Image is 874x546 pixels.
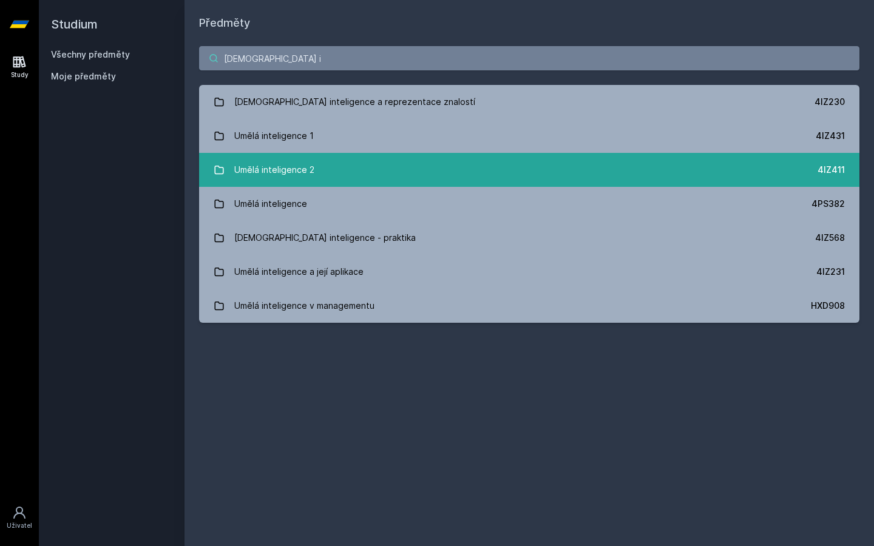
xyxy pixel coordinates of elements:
[234,192,307,216] div: Umělá inteligence
[199,153,859,187] a: Umělá inteligence 2 4IZ411
[199,289,859,323] a: Umělá inteligence v managementu HXD908
[199,187,859,221] a: Umělá inteligence 4PS382
[51,49,130,59] a: Všechny předměty
[51,70,116,83] span: Moje předměty
[818,164,845,176] div: 4IZ411
[816,266,845,278] div: 4IZ231
[2,49,36,86] a: Study
[199,15,859,32] h1: Předměty
[199,85,859,119] a: [DEMOGRAPHIC_DATA] inteligence a reprezentace znalostí 4IZ230
[234,158,314,182] div: Umělá inteligence 2
[199,255,859,289] a: Umělá inteligence a její aplikace 4IZ231
[11,70,29,79] div: Study
[811,198,845,210] div: 4PS382
[7,521,32,530] div: Uživatel
[234,226,416,250] div: [DEMOGRAPHIC_DATA] inteligence - praktika
[234,294,374,318] div: Umělá inteligence v managementu
[2,499,36,536] a: Uživatel
[234,124,314,148] div: Umělá inteligence 1
[234,260,364,284] div: Umělá inteligence a její aplikace
[234,90,475,114] div: [DEMOGRAPHIC_DATA] inteligence a reprezentace znalostí
[199,119,859,153] a: Umělá inteligence 1 4IZ431
[199,46,859,70] input: Název nebo ident předmětu…
[811,300,845,312] div: HXD908
[815,96,845,108] div: 4IZ230
[816,130,845,142] div: 4IZ431
[815,232,845,244] div: 4IZ568
[199,221,859,255] a: [DEMOGRAPHIC_DATA] inteligence - praktika 4IZ568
